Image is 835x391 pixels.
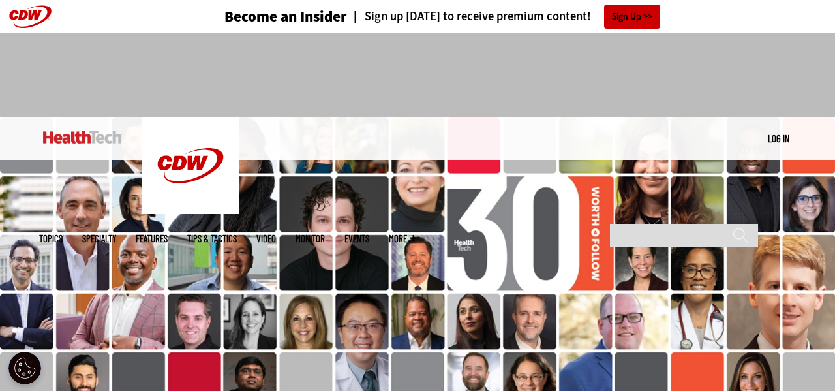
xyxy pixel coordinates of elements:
iframe: advertisement [180,46,655,104]
span: Specialty [82,234,116,243]
a: Sign up [DATE] to receive premium content! [347,10,591,23]
a: Sign Up [604,5,660,29]
a: MonITor [296,234,325,243]
a: Log in [768,133,789,144]
a: Features [136,234,168,243]
button: Open Preferences [8,352,41,384]
div: Cookie Settings [8,352,41,384]
a: Tips & Tactics [187,234,237,243]
span: Topics [39,234,63,243]
img: Home [142,117,239,214]
span: More [389,234,416,243]
h3: Become an Insider [224,9,347,24]
a: Become an Insider [175,9,347,24]
a: Events [344,234,369,243]
a: Video [256,234,276,243]
div: User menu [768,132,789,146]
a: CDW [142,204,239,217]
img: Home [43,131,122,144]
